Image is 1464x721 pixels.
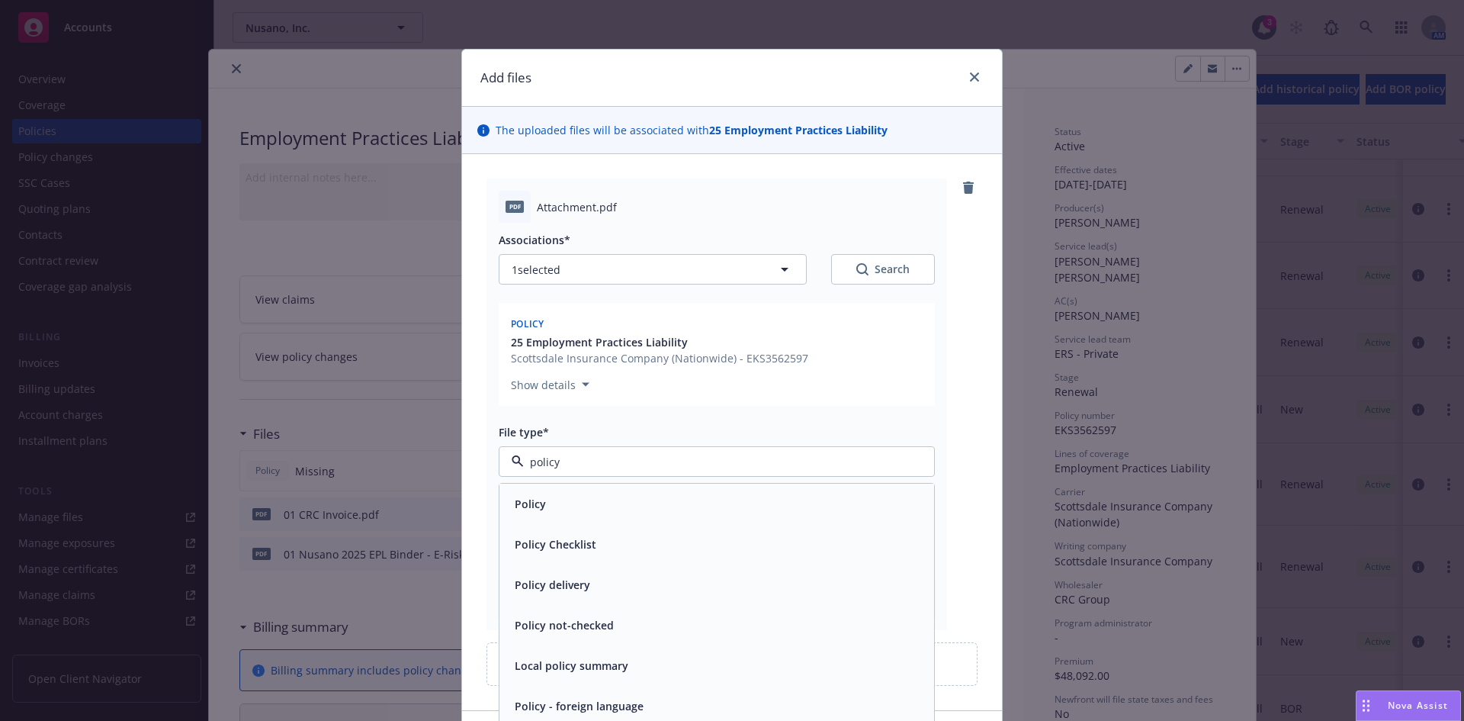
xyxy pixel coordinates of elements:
[1388,699,1448,712] span: Nova Assist
[524,454,904,470] input: Filter by keyword
[1356,691,1376,720] div: Drag to move
[515,496,546,512] button: Policy
[515,536,596,552] button: Policy Checklist
[1356,690,1461,721] button: Nova Assist
[515,577,590,593] button: Policy delivery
